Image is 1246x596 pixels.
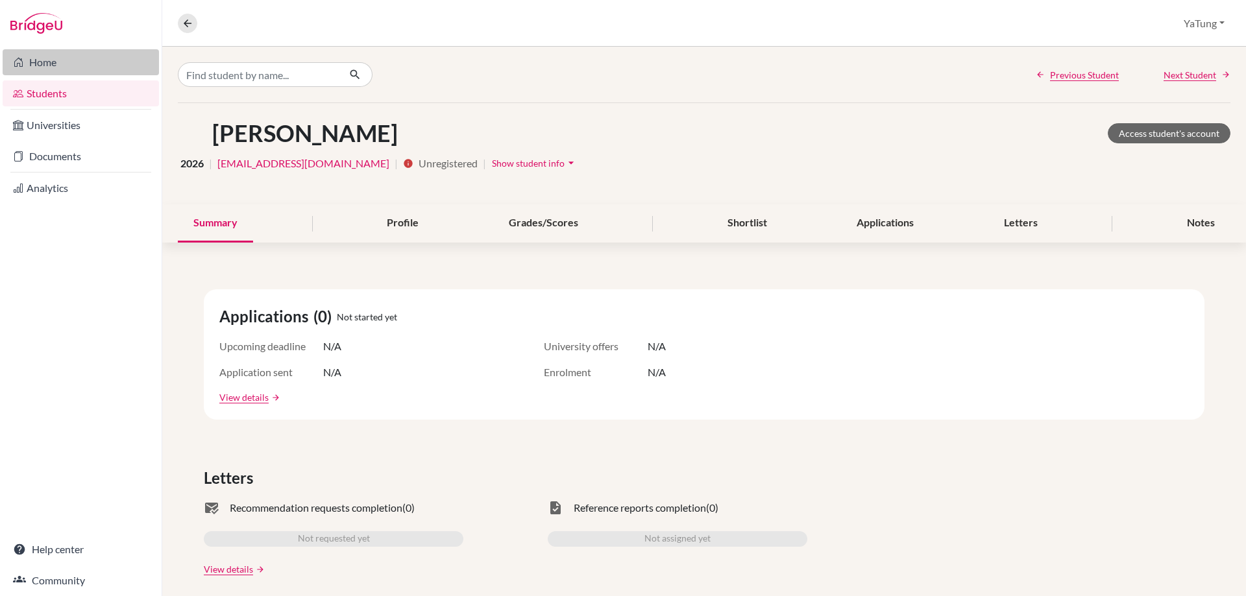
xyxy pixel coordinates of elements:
[178,62,339,87] input: Find student by name...
[544,364,648,380] span: Enrolment
[219,364,323,380] span: Application sent
[648,339,666,354] span: N/A
[178,119,207,148] img: Yu-Shan Liu's avatar
[178,204,253,243] div: Summary
[395,156,398,171] span: |
[1036,68,1119,82] a: Previous Student
[323,339,341,354] span: N/A
[219,305,313,328] span: Applications
[491,153,578,173] button: Show student infoarrow_drop_down
[323,364,341,380] span: N/A
[209,156,212,171] span: |
[648,364,666,380] span: N/A
[574,500,706,516] span: Reference reports completion
[644,531,711,547] span: Not assigned yet
[1164,68,1230,82] a: Next Student
[492,158,565,169] span: Show student info
[3,143,159,169] a: Documents
[230,500,402,516] span: Recommendation requests completion
[493,204,594,243] div: Grades/Scores
[204,562,253,576] a: View details
[3,567,159,593] a: Community
[212,119,398,147] h1: [PERSON_NAME]
[1164,68,1216,82] span: Next Student
[371,204,434,243] div: Profile
[1171,204,1230,243] div: Notes
[712,204,783,243] div: Shortlist
[3,175,159,201] a: Analytics
[219,390,269,404] a: View details
[1108,123,1230,143] a: Access student's account
[565,156,578,169] i: arrow_drop_down
[337,310,397,324] span: Not started yet
[402,500,415,516] span: (0)
[217,156,389,171] a: [EMAIL_ADDRESS][DOMAIN_NAME]
[298,531,370,547] span: Not requested yet
[204,466,258,490] span: Letters
[204,500,219,516] span: mark_email_read
[988,204,1053,243] div: Letters
[180,156,204,171] span: 2026
[3,49,159,75] a: Home
[544,339,648,354] span: University offers
[10,13,62,34] img: Bridge-U
[706,500,718,516] span: (0)
[548,500,563,516] span: task
[1178,11,1230,36] button: YaTung
[313,305,337,328] span: (0)
[483,156,486,171] span: |
[1050,68,1119,82] span: Previous Student
[403,158,413,169] i: info
[3,112,159,138] a: Universities
[219,339,323,354] span: Upcoming deadline
[3,536,159,562] a: Help center
[419,156,478,171] span: Unregistered
[841,204,929,243] div: Applications
[253,565,265,574] a: arrow_forward
[269,393,280,402] a: arrow_forward
[3,80,159,106] a: Students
